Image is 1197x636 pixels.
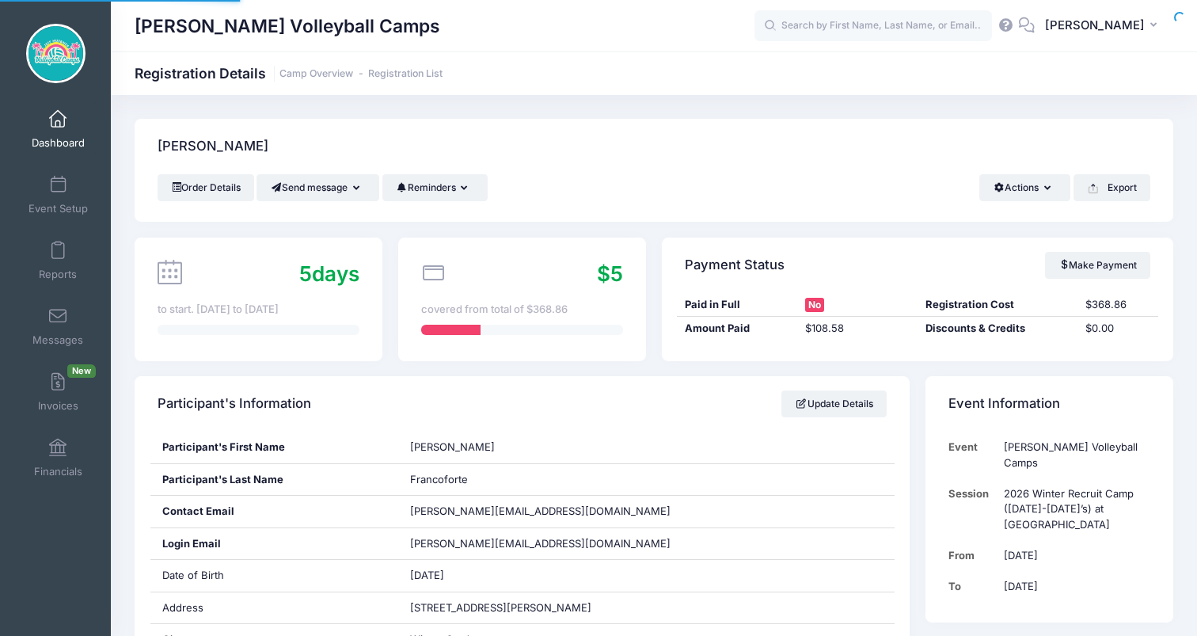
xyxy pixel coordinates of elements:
[918,321,1077,337] div: Discounts & Credits
[158,124,268,169] h4: [PERSON_NAME]
[797,321,918,337] div: $108.58
[38,399,78,413] span: Invoices
[21,299,96,354] a: Messages
[34,465,82,478] span: Financials
[32,136,85,150] span: Dashboard
[997,432,1150,478] td: [PERSON_NAME] Volleyball Camps
[32,333,83,347] span: Messages
[21,233,96,288] a: Reports
[158,174,254,201] a: Order Details
[1045,17,1145,34] span: [PERSON_NAME]
[158,382,311,427] h4: Participant's Information
[597,261,623,286] span: $5
[67,364,96,378] span: New
[421,302,623,318] div: covered from total of $368.86
[158,302,359,318] div: to start. [DATE] to [DATE]
[26,24,85,83] img: Jeff Huebner Volleyball Camps
[1077,297,1157,313] div: $368.86
[754,10,992,42] input: Search by First Name, Last Name, or Email...
[368,68,443,80] a: Registration List
[979,174,1070,201] button: Actions
[410,440,495,453] span: [PERSON_NAME]
[150,528,398,560] div: Login Email
[410,601,591,614] span: [STREET_ADDRESS][PERSON_NAME]
[21,430,96,486] a: Financials
[150,432,398,463] div: Participant's First Name
[1045,252,1150,279] a: Make Payment
[781,390,887,417] a: Update Details
[135,8,440,44] h1: [PERSON_NAME] Volleyball Camps
[382,174,488,201] button: Reminders
[39,268,77,281] span: Reports
[410,473,468,486] span: Francoforte
[150,592,398,624] div: Address
[997,571,1150,602] td: [DATE]
[21,364,96,420] a: InvoicesNew
[918,297,1077,313] div: Registration Cost
[948,540,997,571] td: From
[28,202,88,215] span: Event Setup
[805,298,824,312] span: No
[997,540,1150,571] td: [DATE]
[997,478,1150,540] td: 2026 Winter Recruit Camp ([DATE]-[DATE]’s) at [GEOGRAPHIC_DATA]
[410,505,671,517] span: [PERSON_NAME][EMAIL_ADDRESS][DOMAIN_NAME]
[1035,8,1173,44] button: [PERSON_NAME]
[135,65,443,82] h1: Registration Details
[948,382,1060,427] h4: Event Information
[279,68,353,80] a: Camp Overview
[677,297,797,313] div: Paid in Full
[299,261,312,286] span: 5
[150,496,398,527] div: Contact Email
[410,536,671,552] span: [PERSON_NAME][EMAIL_ADDRESS][DOMAIN_NAME]
[677,321,797,337] div: Amount Paid
[948,571,997,602] td: To
[299,258,359,289] div: days
[150,464,398,496] div: Participant's Last Name
[21,167,96,223] a: Event Setup
[948,432,997,478] td: Event
[948,478,997,540] td: Session
[1073,174,1150,201] button: Export
[1077,321,1157,337] div: $0.00
[256,174,379,201] button: Send message
[685,242,785,288] h4: Payment Status
[410,569,444,581] span: [DATE]
[21,101,96,157] a: Dashboard
[150,560,398,592] div: Date of Birth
